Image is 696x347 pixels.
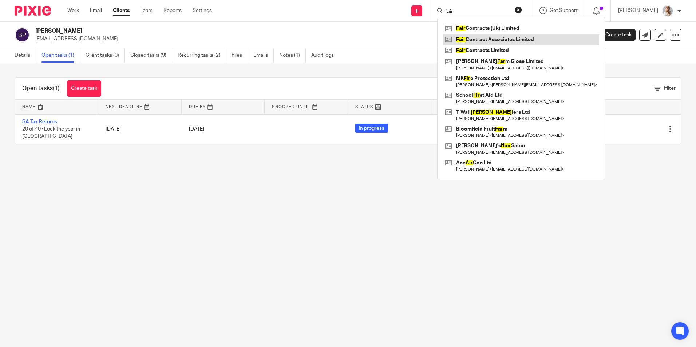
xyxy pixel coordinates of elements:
span: Filter [664,86,676,91]
h2: [PERSON_NAME] [35,27,473,35]
a: Closed tasks (9) [130,48,172,63]
span: In progress [355,124,388,133]
img: svg%3E [15,27,30,43]
a: SA Tax Returns [22,119,57,124]
a: Reports [163,7,182,14]
a: Notes (1) [279,48,306,63]
a: Clients [113,7,130,14]
a: Team [141,7,153,14]
td: [DATE] [98,114,182,144]
a: Recurring tasks (2) [178,48,226,63]
a: Create task [593,29,636,41]
a: Files [232,48,248,63]
a: Client tasks (0) [86,48,125,63]
span: Get Support [550,8,578,13]
input: Search [444,9,510,15]
span: 20 of 40 · Lock the year in [GEOGRAPHIC_DATA] [22,127,80,139]
span: Snoozed Until [272,105,310,109]
a: Email [90,7,102,14]
a: Create task [67,80,101,97]
span: Status [355,105,373,109]
a: Audit logs [311,48,339,63]
a: Open tasks (1) [41,48,80,63]
img: Pixie [15,6,51,16]
h1: Open tasks [22,85,60,92]
a: Settings [193,7,212,14]
span: (1) [53,85,60,91]
button: Clear [515,6,522,13]
p: [PERSON_NAME] [618,7,658,14]
img: IMG_9968.jpg [662,5,673,17]
p: [EMAIL_ADDRESS][DOMAIN_NAME] [35,35,582,43]
a: Emails [253,48,274,63]
a: Details [15,48,36,63]
a: Work [67,7,79,14]
span: [DATE] [189,127,204,132]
